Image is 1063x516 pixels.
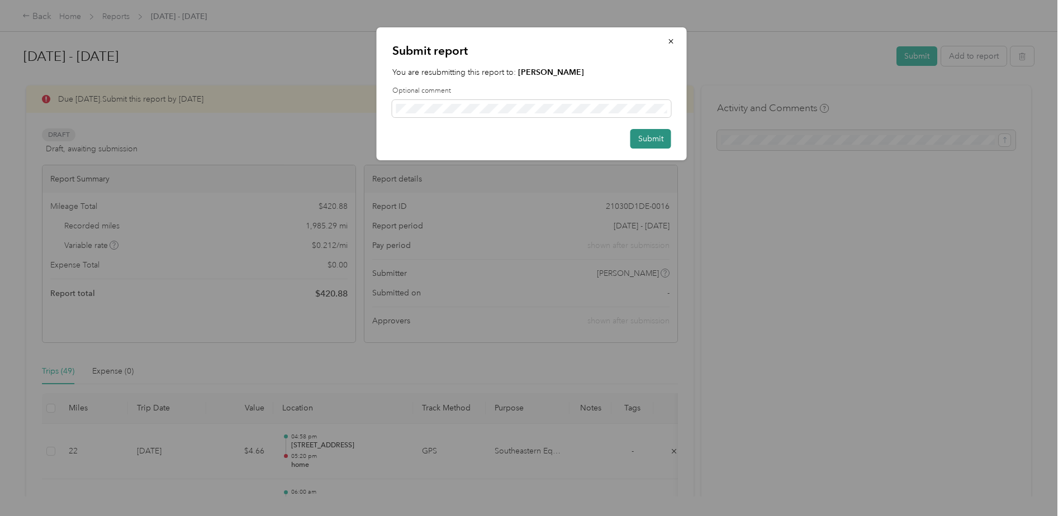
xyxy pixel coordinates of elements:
iframe: Everlance-gr Chat Button Frame [1000,453,1063,516]
p: You are resubmitting this report to: [392,66,671,78]
label: Optional comment [392,86,671,96]
button: Submit [630,129,671,149]
strong: [PERSON_NAME] [518,68,584,77]
p: Submit report [392,43,671,59]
